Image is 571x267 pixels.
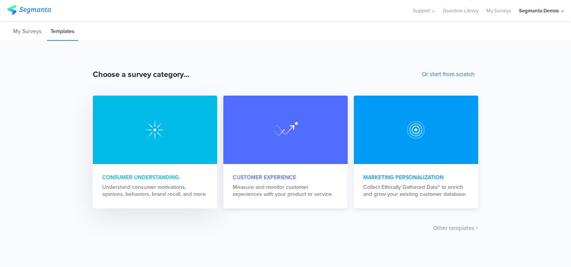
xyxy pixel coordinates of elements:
img: marketing_personalization.svg [273,117,298,142]
div: Collect Ethically Gathered Data® to enrich and grow your existing customer database. [363,184,469,198]
div: Measure and monitor customer experiences with your product or service. [233,184,338,198]
button: Other templates [433,224,478,232]
img: consumer_understanding.svg [143,117,167,142]
div: Understand consumer motivations, opinions, behaviors, brand recall, and more [102,184,208,198]
span: Other templates [433,224,474,232]
div: Customer Experience [233,173,338,181]
img: customer_experience.svg [404,117,428,142]
li: My Surveys [10,23,45,41]
div: Marketing Personalization [363,173,469,181]
li: Templates [47,23,78,41]
div: Segmanta Demos [519,7,559,14]
div: Consumer Understanding. [102,173,208,181]
button: Or start from scratch [422,70,474,79]
div: Choose a survey category... [93,68,189,80]
span: Support [413,7,430,14]
img: segmanta logo [7,5,51,15]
